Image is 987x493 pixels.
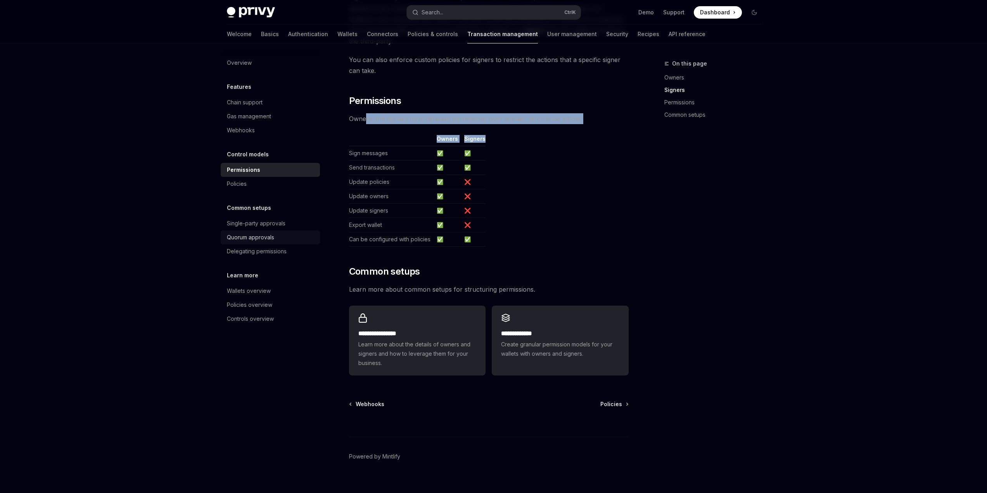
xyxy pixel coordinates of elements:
div: Overview [227,58,252,67]
a: Chain support [221,95,320,109]
a: Dashboard [694,6,742,19]
a: User management [547,25,597,43]
a: Powered by Mintlify [349,453,400,460]
a: Connectors [367,25,398,43]
a: Controls overview [221,312,320,326]
span: On this page [672,59,707,68]
td: ❌ [461,189,486,204]
h5: Control models [227,150,269,159]
th: Owners [434,135,461,146]
a: Authentication [288,25,328,43]
div: Webhooks [227,126,255,135]
td: Send transactions [349,161,434,175]
span: Owners and signers have different permissions over wallets, as outlined below. [349,113,629,124]
a: Policies overview [221,298,320,312]
div: Wallets overview [227,286,271,296]
td: Can be configured with policies [349,232,434,247]
span: Learn more about the details of owners and signers and how to leverage them for your business. [358,340,476,368]
a: **** **** ***Create granular permission models for your wallets with owners and signers. [492,306,628,375]
div: Quorum approvals [227,233,274,242]
span: Learn more about common setups for structuring permissions. [349,284,629,295]
a: Overview [221,56,320,70]
a: Policies [600,400,628,408]
td: ❌ [461,175,486,189]
td: ✅ [434,232,461,247]
span: Common setups [349,265,420,278]
span: Create granular permission models for your wallets with owners and signers. [501,340,619,358]
a: API reference [669,25,705,43]
a: Permissions [664,96,767,109]
a: Policies [221,177,320,191]
button: Toggle dark mode [748,6,761,19]
td: ✅ [434,175,461,189]
td: Update signers [349,204,434,218]
a: Support [663,9,685,16]
td: Update policies [349,175,434,189]
td: ✅ [434,161,461,175]
span: Webhooks [356,400,384,408]
td: Export wallet [349,218,434,232]
td: ✅ [434,146,461,161]
th: Signers [461,135,486,146]
a: Common setups [664,109,767,121]
a: Transaction management [467,25,538,43]
a: Quorum approvals [221,230,320,244]
img: dark logo [227,7,275,18]
a: Delegating permissions [221,244,320,258]
a: Gas management [221,109,320,123]
td: Sign messages [349,146,434,161]
span: Ctrl K [564,9,576,16]
h5: Common setups [227,203,271,213]
td: ❌ [461,218,486,232]
a: Signers [664,84,767,96]
a: Basics [261,25,279,43]
div: Gas management [227,112,271,121]
a: Wallets [337,25,358,43]
div: Chain support [227,98,263,107]
a: Permissions [221,163,320,177]
a: Owners [664,71,767,84]
div: Controls overview [227,314,274,323]
a: Demo [638,9,654,16]
a: **** **** **** *Learn more about the details of owners and signers and how to leverage them for y... [349,306,486,375]
a: Single-party approvals [221,216,320,230]
span: Policies [600,400,622,408]
div: Search... [422,8,443,17]
a: Welcome [227,25,252,43]
div: Permissions [227,165,260,175]
a: Security [606,25,628,43]
span: You can also enforce custom policies for signers to restrict the actions that a specific signer c... [349,54,629,76]
td: ✅ [434,189,461,204]
td: Update owners [349,189,434,204]
span: Dashboard [700,9,730,16]
td: ❌ [461,204,486,218]
span: Permissions [349,95,401,107]
h5: Features [227,82,251,92]
td: ✅ [461,161,486,175]
a: Wallets overview [221,284,320,298]
div: Policies overview [227,300,272,310]
div: Policies [227,179,247,189]
td: ✅ [434,204,461,218]
td: ✅ [461,232,486,247]
td: ✅ [434,218,461,232]
a: Policies & controls [408,25,458,43]
div: Single-party approvals [227,219,285,228]
a: Recipes [638,25,659,43]
a: Webhooks [350,400,384,408]
a: Webhooks [221,123,320,137]
button: Open search [407,5,581,19]
div: Delegating permissions [227,247,287,256]
td: ✅ [461,146,486,161]
h5: Learn more [227,271,258,280]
